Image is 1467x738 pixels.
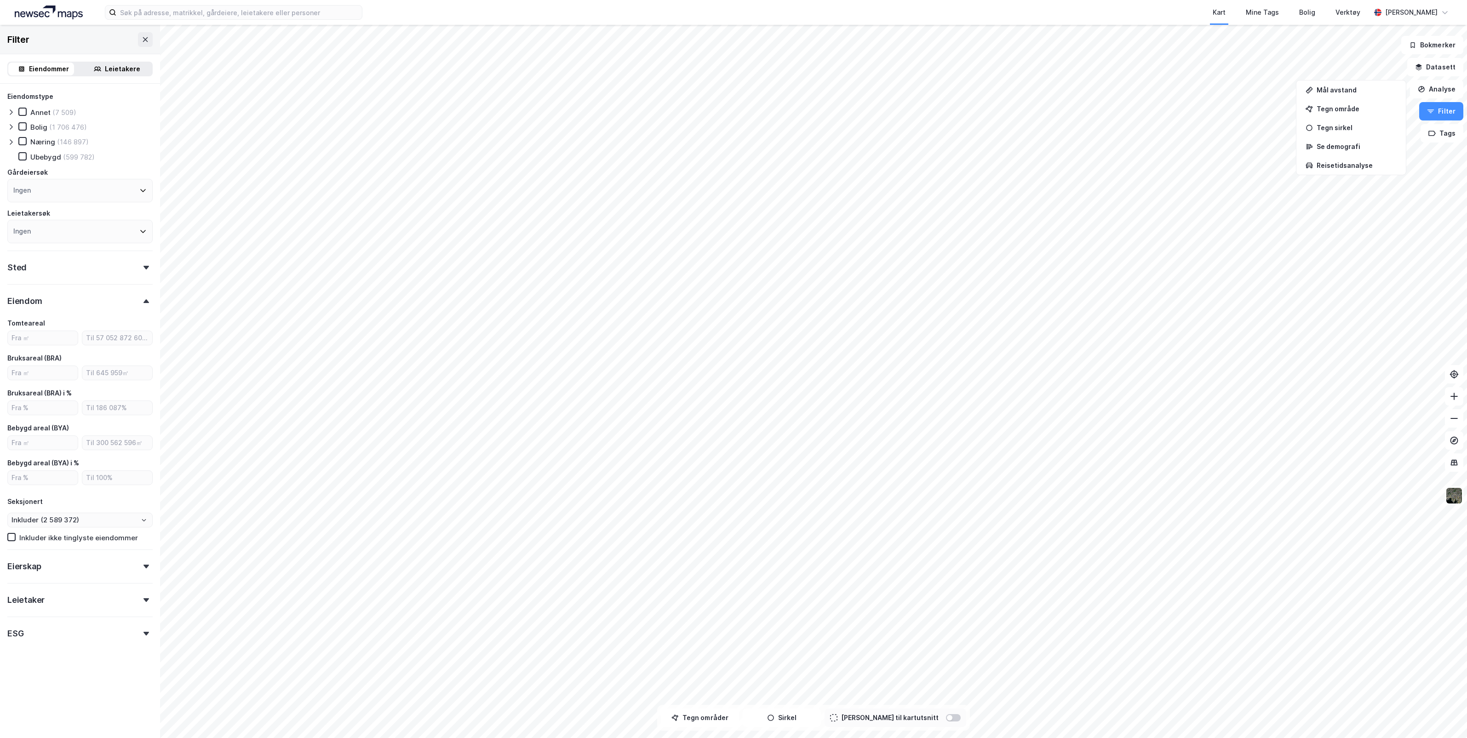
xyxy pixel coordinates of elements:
[30,108,51,117] div: Annet
[8,513,152,527] input: ClearOpen
[7,628,23,639] div: ESG
[1410,80,1463,98] button: Analyse
[30,123,47,132] div: Bolig
[63,153,95,161] div: (599 782)
[49,123,87,132] div: (1 706 476)
[8,331,78,345] input: Fra ㎡
[661,709,739,727] button: Tegn områder
[57,137,89,146] div: (146 897)
[1421,694,1467,738] iframe: Chat Widget
[82,436,152,450] input: Til 300 562 596㎡
[13,185,31,196] div: Ingen
[1401,36,1463,54] button: Bokmerker
[1421,124,1463,143] button: Tags
[19,533,138,542] div: Inkluder ikke tinglyste eiendommer
[7,32,29,47] div: Filter
[7,296,42,307] div: Eiendom
[52,108,76,117] div: (7 509)
[15,6,83,19] img: logo.a4113a55bc3d86da70a041830d287a7e.svg
[82,366,152,380] input: Til 645 959㎡
[82,401,152,415] input: Til 186 087%
[7,423,69,434] div: Bebygd areal (BYA)
[1385,7,1438,18] div: [PERSON_NAME]
[1246,7,1279,18] div: Mine Tags
[8,366,78,380] input: Fra ㎡
[29,63,69,74] div: Eiendommer
[7,318,45,329] div: Tomteareal
[1299,7,1315,18] div: Bolig
[7,458,79,469] div: Bebygd areal (BYA) i %
[82,471,152,485] input: Til 100%
[1419,102,1463,120] button: Filter
[7,353,62,364] div: Bruksareal (BRA)
[1335,7,1360,18] div: Verktøy
[30,153,61,161] div: Ubebygd
[7,91,53,102] div: Eiendomstype
[1317,143,1397,150] div: Se demografi
[7,208,50,219] div: Leietakersøk
[7,262,27,273] div: Sted
[8,471,78,485] input: Fra %
[743,709,821,727] button: Sirkel
[7,496,43,507] div: Seksjonert
[1317,161,1397,169] div: Reisetidsanalyse
[7,167,48,178] div: Gårdeiersøk
[82,331,152,345] input: Til 57 052 872 600㎡
[1407,58,1463,76] button: Datasett
[116,6,362,19] input: Søk på adresse, matrikkel, gårdeiere, leietakere eller personer
[8,436,78,450] input: Fra ㎡
[1317,105,1397,113] div: Tegn område
[7,595,45,606] div: Leietaker
[8,401,78,415] input: Fra %
[1317,124,1397,132] div: Tegn sirkel
[1213,7,1226,18] div: Kart
[1317,86,1397,94] div: Mål avstand
[13,226,31,237] div: Ingen
[7,388,72,399] div: Bruksareal (BRA) i %
[1445,487,1463,504] img: 9k=
[140,516,148,524] button: Open
[30,137,55,146] div: Næring
[105,63,140,74] div: Leietakere
[841,712,939,723] div: [PERSON_NAME] til kartutsnitt
[7,561,41,572] div: Eierskap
